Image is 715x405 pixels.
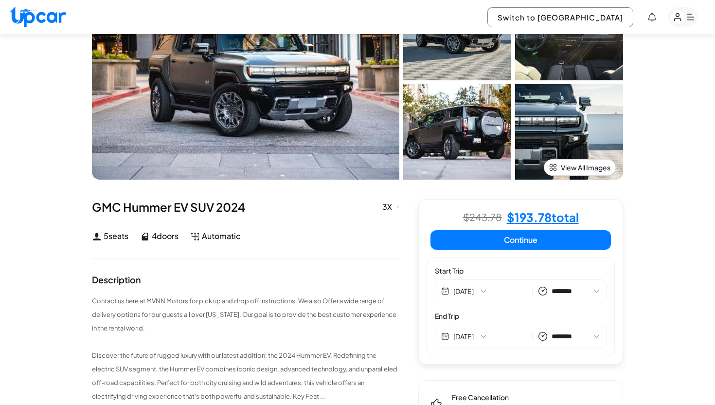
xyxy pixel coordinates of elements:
div: GMC Hummer EV SUV 2024 [92,199,399,215]
img: Upcar Logo [10,6,66,27]
p: Contact us here at MVNN Motors for pick up and drop off instructions. We also Offer a wide range ... [92,294,399,403]
span: View All Images [561,163,610,172]
img: Car Image 4 [515,84,623,180]
label: End Trip [435,311,607,321]
span: $243.78 [463,212,502,222]
span: Automatic [202,230,241,242]
img: Car Image 3 [403,84,511,180]
button: [DATE] [453,286,528,296]
span: | [532,286,534,297]
span: Free Cancellation [452,392,544,402]
div: Description [92,276,141,284]
span: | [532,331,534,342]
button: [DATE] [453,331,528,341]
div: 3X [382,201,399,213]
span: 5 seats [104,230,128,242]
h4: $ 193.78 total [507,211,579,223]
button: Continue [430,230,611,250]
button: View All Images [544,159,616,176]
span: 4 doors [152,230,179,242]
label: Start Trip [435,266,607,276]
img: view-all [549,164,557,171]
button: Switch to [GEOGRAPHIC_DATA] [487,7,633,27]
